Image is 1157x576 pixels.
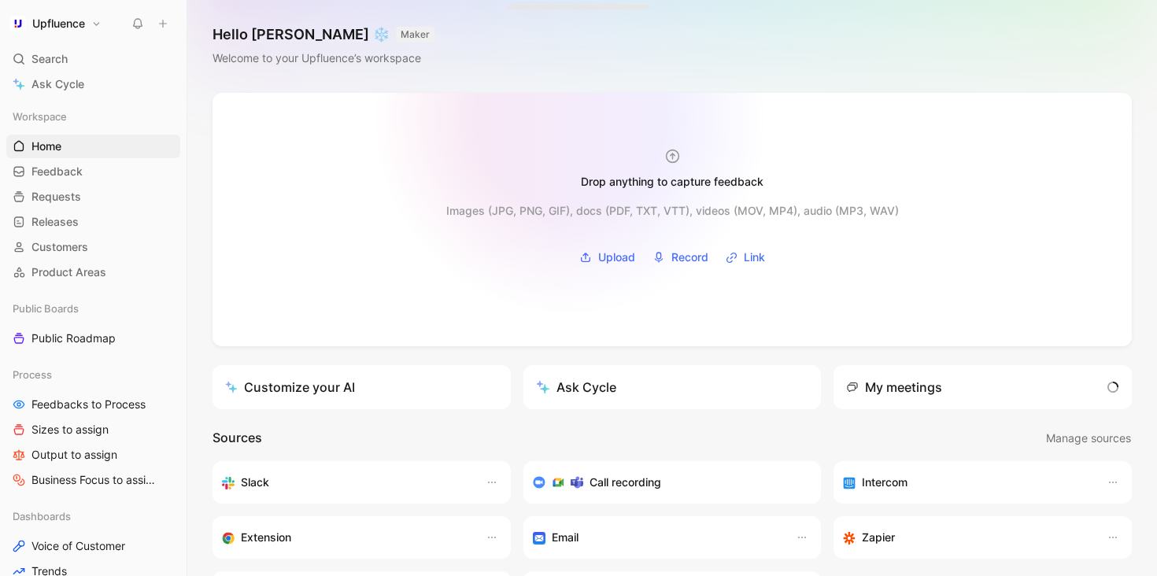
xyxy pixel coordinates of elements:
button: View actions [158,447,174,463]
button: Record [647,246,714,269]
span: Home [31,138,61,154]
button: View actions [158,422,174,438]
span: Public Roadmap [31,330,116,346]
a: Public Roadmap [6,327,180,350]
button: View actions [158,538,174,554]
div: Welcome to your Upfluence’s workspace [213,49,434,68]
div: Drop anything to capture feedback [581,172,763,191]
h2: Sources [213,428,262,449]
span: Sizes to assign [31,422,109,438]
h1: Hello [PERSON_NAME] ❄️ [213,25,434,44]
button: View actions [158,472,174,488]
a: Customize your AI [213,365,511,409]
div: Public Boards [6,297,180,320]
a: Sizes to assign [6,418,180,441]
span: Feedback [31,164,83,179]
div: Record & transcribe meetings from Zoom, Meet & Teams. [533,473,800,492]
span: Workspace [13,109,67,124]
div: Images (JPG, PNG, GIF), docs (PDF, TXT, VTT), videos (MOV, MP4), audio (MP3, WAV) [446,201,899,220]
div: ProcessFeedbacks to ProcessSizes to assignOutput to assignBusiness Focus to assign [6,363,180,492]
a: Releases [6,210,180,234]
h3: Intercom [862,473,907,492]
div: Ask Cycle [536,378,616,397]
span: Customers [31,239,88,255]
span: Dashboards [13,508,71,524]
span: Feedbacks to Process [31,397,146,412]
div: Process [6,363,180,386]
a: Customers [6,235,180,259]
a: Product Areas [6,260,180,284]
a: Requests [6,185,180,209]
h1: Upfluence [32,17,85,31]
button: UpfluenceUpfluence [6,13,105,35]
div: Forward emails to your feedback inbox [533,528,781,547]
span: Upload [598,248,635,267]
div: My meetings [846,378,942,397]
img: Upfluence [10,16,26,31]
h3: Slack [241,473,269,492]
span: Public Boards [13,301,79,316]
div: Docs, images, videos, audio files, links & more [518,8,591,13]
button: Manage sources [1045,428,1132,449]
div: Dashboards [6,504,180,528]
h3: Extension [241,528,291,547]
h3: Call recording [590,473,661,492]
div: Search [6,47,180,71]
h3: Zapier [862,528,895,547]
span: Product Areas [31,264,106,280]
span: Link [744,248,765,267]
span: Record [671,248,708,267]
a: Home [6,135,180,158]
div: Drop anything here to capture feedback [518,1,591,7]
div: Capture feedback from thousands of sources with Zapier (survey results, recordings, sheets, etc). [843,528,1091,547]
span: Output to assign [31,447,117,463]
span: Releases [31,214,79,230]
a: Output to assign [6,443,180,467]
span: Search [31,50,68,68]
span: Voice of Customer [31,538,125,554]
a: Feedback [6,160,180,183]
div: Public BoardsPublic Roadmap [6,297,180,350]
a: Ask Cycle [6,72,180,96]
a: Feedbacks to Process [6,393,180,416]
div: Sync your customers, send feedback and get updates in Intercom [843,473,1091,492]
a: Voice of Customer [6,534,180,558]
div: Workspace [6,105,180,128]
span: Requests [31,189,81,205]
div: Customize your AI [225,378,355,397]
button: MAKER [396,27,434,42]
button: View actions [158,330,174,346]
a: Business Focus to assign [6,468,180,492]
div: Sync your customers, send feedback and get updates in Slack [222,473,470,492]
div: Capture feedback from anywhere on the web [222,528,470,547]
h3: Email [552,528,578,547]
span: Manage sources [1046,429,1131,448]
button: Ask Cycle [523,365,822,409]
button: View actions [158,397,174,412]
span: Ask Cycle [31,75,84,94]
span: Business Focus to assign [31,472,158,488]
button: Upload [574,246,641,269]
button: Link [720,246,771,269]
span: Process [13,367,52,382]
